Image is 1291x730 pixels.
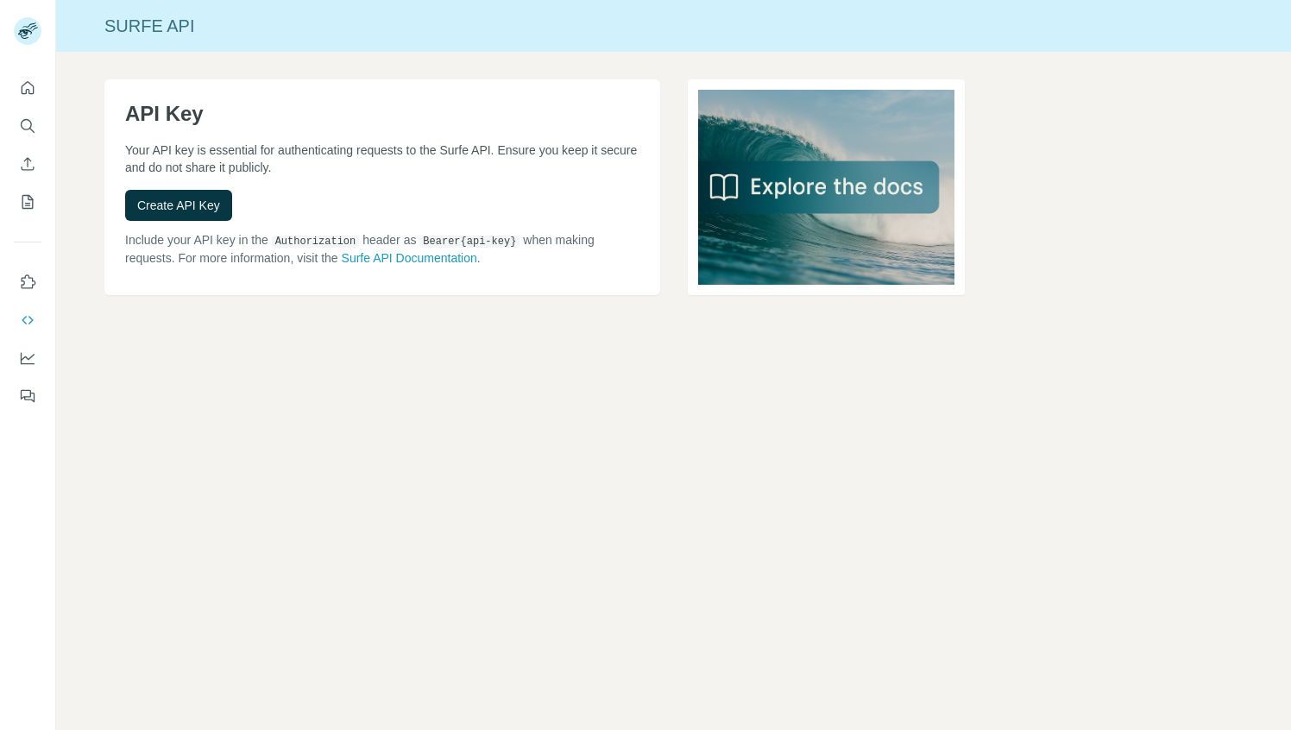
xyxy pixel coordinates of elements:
button: Enrich CSV [14,148,41,179]
div: Surfe API [56,14,1291,38]
h1: API Key [125,100,639,128]
button: Use Surfe on LinkedIn [14,267,41,298]
button: Search [14,110,41,142]
button: Feedback [14,381,41,412]
p: Include your API key in the header as when making requests. For more information, visit the . [125,231,639,267]
code: Authorization [272,236,360,248]
button: Use Surfe API [14,305,41,336]
code: Bearer {api-key} [419,236,520,248]
span: Create API Key [137,197,220,214]
button: Create API Key [125,190,232,221]
a: Surfe API Documentation [342,251,477,265]
p: Your API key is essential for authenticating requests to the Surfe API. Ensure you keep it secure... [125,142,639,176]
button: Quick start [14,72,41,104]
button: Dashboard [14,343,41,374]
button: My lists [14,186,41,217]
